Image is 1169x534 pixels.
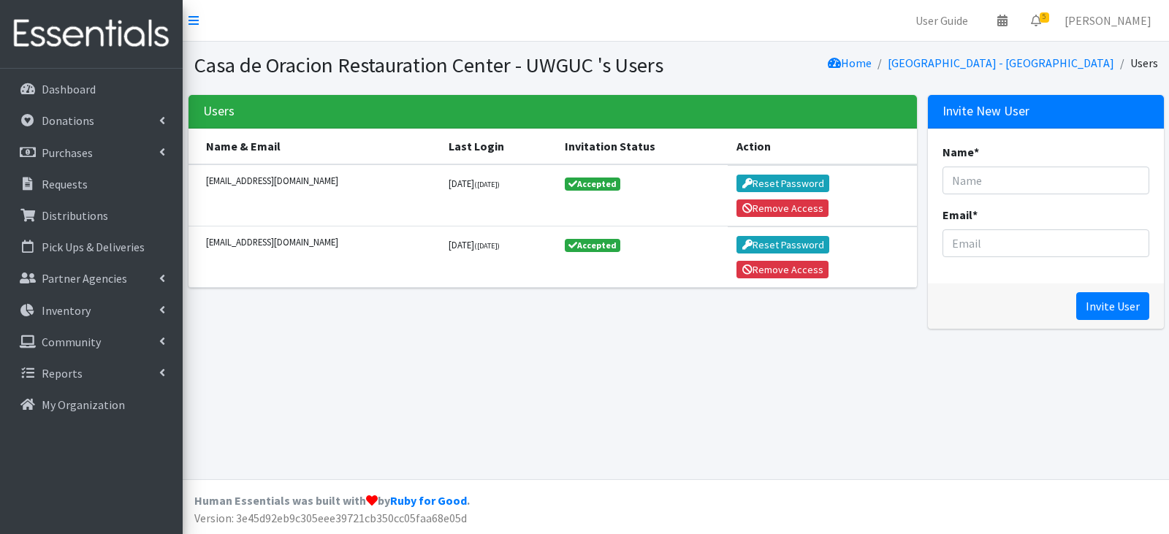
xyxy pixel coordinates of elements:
[449,239,500,251] small: [DATE]
[888,56,1114,70] a: [GEOGRAPHIC_DATA] - [GEOGRAPHIC_DATA]
[189,129,441,164] th: Name & Email
[440,129,556,164] th: Last Login
[42,240,145,254] p: Pick Ups & Deliveries
[1076,292,1149,320] input: Invite User
[943,143,979,161] label: Name
[194,511,467,525] span: Version: 3e45d92eb9c305eee39721cb350cc05faa68e05d
[943,104,1029,119] h3: Invite New User
[194,493,470,508] strong: Human Essentials was built with by .
[1053,6,1163,35] a: [PERSON_NAME]
[1114,53,1158,74] li: Users
[6,359,177,388] a: Reports
[6,264,177,293] a: Partner Agencies
[943,206,978,224] label: Email
[828,56,872,70] a: Home
[42,177,88,191] p: Requests
[943,167,1149,194] input: Name
[943,229,1149,257] input: Email
[203,104,235,119] h3: Users
[42,113,94,128] p: Donations
[390,493,467,508] a: Ruby for Good
[736,199,829,217] button: Remove Access
[6,169,177,199] a: Requests
[206,174,432,188] small: [EMAIL_ADDRESS][DOMAIN_NAME]
[474,180,500,189] small: ([DATE])
[6,9,177,58] img: HumanEssentials
[904,6,980,35] a: User Guide
[565,239,620,252] span: Accepted
[42,271,127,286] p: Partner Agencies
[449,178,500,189] small: [DATE]
[972,207,978,222] abbr: required
[974,145,979,159] abbr: required
[6,327,177,356] a: Community
[6,296,177,325] a: Inventory
[6,201,177,230] a: Distributions
[194,53,671,78] h1: Casa de Oracion Restauration Center - UWGUC 's Users
[1040,12,1049,23] span: 5
[42,208,108,223] p: Distributions
[6,138,177,167] a: Purchases
[6,106,177,135] a: Donations
[42,303,91,318] p: Inventory
[728,129,917,164] th: Action
[42,335,101,349] p: Community
[42,366,83,381] p: Reports
[6,232,177,262] a: Pick Ups & Deliveries
[42,82,96,96] p: Dashboard
[736,236,829,253] button: Reset Password
[6,390,177,419] a: My Organization
[6,75,177,104] a: Dashboard
[1019,6,1053,35] a: 5
[42,145,93,160] p: Purchases
[736,175,829,192] button: Reset Password
[556,129,728,164] th: Invitation Status
[565,178,620,191] span: Accepted
[206,235,432,249] small: [EMAIL_ADDRESS][DOMAIN_NAME]
[736,261,829,278] button: Remove Access
[42,397,125,412] p: My Organization
[474,241,500,251] small: ([DATE])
